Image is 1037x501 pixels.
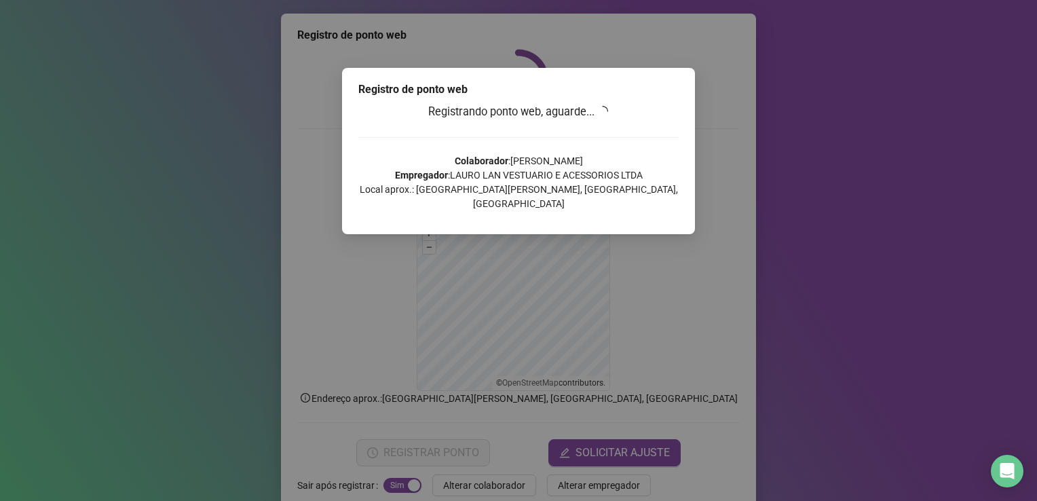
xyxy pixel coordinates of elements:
strong: Colaborador [455,155,508,166]
strong: Empregador [395,170,448,181]
span: loading [597,106,608,117]
p: : [PERSON_NAME] : LAURO LAN VESTUARIO E ACESSORIOS LTDA Local aprox.: [GEOGRAPHIC_DATA][PERSON_NA... [358,154,679,211]
h3: Registrando ponto web, aguarde... [358,103,679,121]
div: Registro de ponto web [358,81,679,98]
div: Open Intercom Messenger [991,455,1023,487]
